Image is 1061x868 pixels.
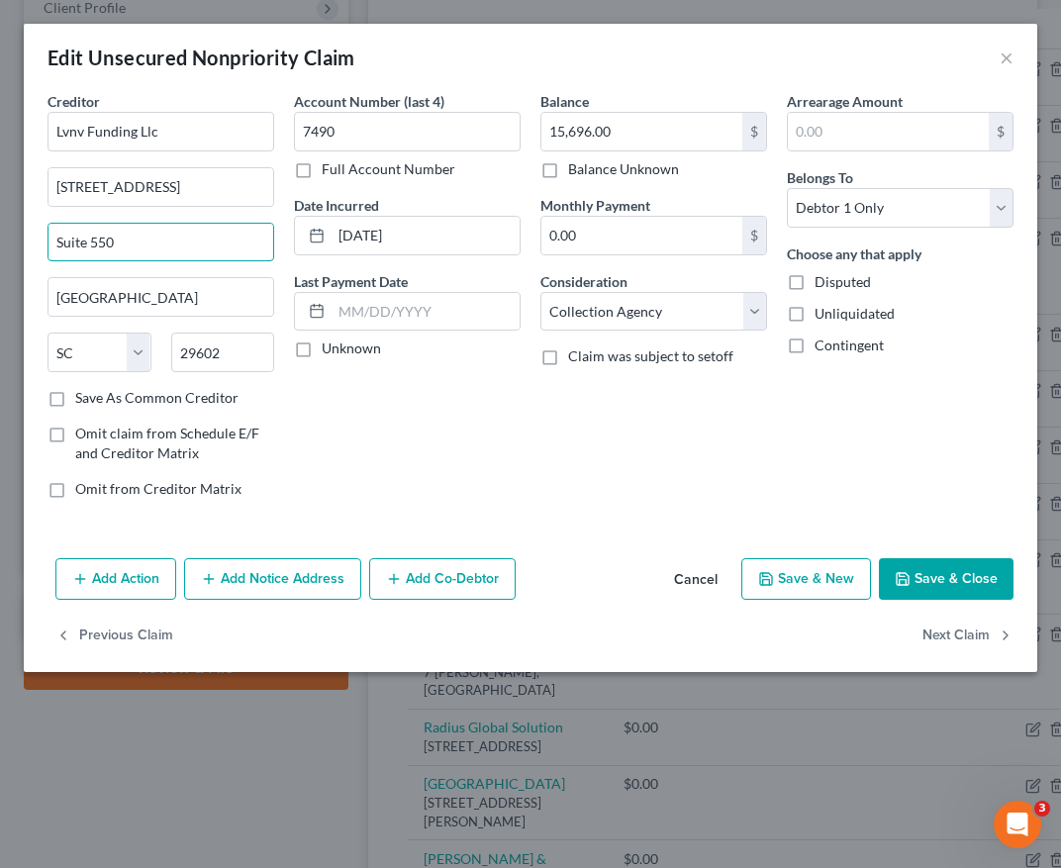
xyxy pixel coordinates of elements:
label: Last Payment Date [294,271,408,292]
label: Choose any that apply [787,243,921,264]
label: Monthly Payment [540,195,650,216]
input: Enter address... [48,168,273,206]
input: 0.00 [541,113,742,150]
button: × [1000,46,1013,69]
label: Save As Common Creditor [75,388,239,408]
button: Previous Claim [55,616,173,657]
label: Balance Unknown [568,159,679,179]
input: Enter city... [48,278,273,316]
input: Enter zip... [171,333,275,372]
span: 3 [1034,801,1050,817]
div: Edit Unsecured Nonpriority Claim [48,44,355,71]
input: XXXX [294,112,521,151]
label: Consideration [540,271,627,292]
label: Arrearage Amount [787,91,903,112]
label: Date Incurred [294,195,379,216]
label: Account Number (last 4) [294,91,444,112]
input: MM/DD/YYYY [332,217,520,254]
span: Creditor [48,93,100,110]
button: Save & Close [879,558,1013,600]
span: Belongs To [787,169,853,186]
input: Search creditor by name... [48,112,274,151]
span: Unliquidated [815,305,895,322]
button: Add Co-Debtor [369,558,516,600]
button: Add Notice Address [184,558,361,600]
input: MM/DD/YYYY [332,293,520,331]
div: $ [742,113,766,150]
span: Claim was subject to setoff [568,347,733,364]
span: Omit from Creditor Matrix [75,480,241,497]
input: 0.00 [788,113,989,150]
label: Balance [540,91,589,112]
span: Disputed [815,273,871,290]
label: Unknown [322,338,381,358]
input: Apt, Suite, etc... [48,224,273,261]
button: Add Action [55,558,176,600]
div: $ [989,113,1013,150]
span: Contingent [815,337,884,353]
button: Next Claim [922,616,1013,657]
iframe: Intercom live chat [994,801,1041,848]
button: Save & New [741,558,871,600]
label: Full Account Number [322,159,455,179]
span: Omit claim from Schedule E/F and Creditor Matrix [75,425,259,461]
div: $ [742,217,766,254]
input: 0.00 [541,217,742,254]
button: Cancel [658,560,733,600]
